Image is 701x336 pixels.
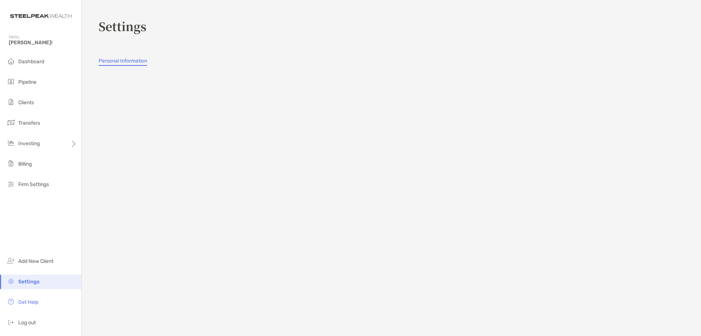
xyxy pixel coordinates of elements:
[18,120,40,126] span: Transfers
[7,139,15,147] img: investing icon
[18,58,44,65] span: Dashboard
[7,180,15,188] img: firm-settings icon
[7,118,15,127] img: transfers icon
[7,297,15,306] img: get-help icon
[7,256,15,265] img: add_new_client icon
[7,159,15,168] img: billing icon
[7,77,15,86] img: pipeline icon
[18,299,38,305] span: Get Help
[99,58,147,66] a: Personal Information
[18,99,34,106] span: Clients
[7,98,15,106] img: clients icon
[99,18,692,34] h3: Settings
[7,57,15,65] img: dashboard icon
[18,79,37,85] span: Pipeline
[18,140,40,147] span: Investing
[18,258,53,264] span: Add New Client
[9,3,73,29] img: Zoe Logo
[18,320,36,326] span: Log out
[18,181,49,188] span: Firm Settings
[18,279,39,285] span: Settings
[7,318,15,326] img: logout icon
[18,161,32,167] span: Billing
[9,39,77,46] span: [PERSON_NAME]!
[7,277,15,286] img: settings icon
